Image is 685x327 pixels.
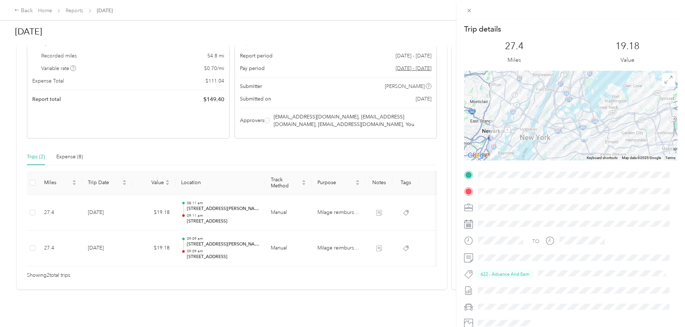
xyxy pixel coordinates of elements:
p: 27.4 [505,41,524,52]
button: Keyboard shortcuts [587,155,618,160]
p: Miles [507,56,521,65]
p: Trip details [464,24,501,34]
div: TO [532,238,539,245]
a: Terms (opens in new tab) [665,156,675,160]
iframe: Everlance-gr Chat Button Frame [645,287,685,327]
p: 19.18 [615,41,639,52]
span: Map data ©2025 Google [622,156,661,160]
a: Open this area in Google Maps (opens a new window) [466,151,490,160]
p: Value [620,56,634,65]
span: 622 - Advance And Earn [481,271,529,277]
img: Google [466,151,490,160]
button: 622 - Advance And Earn [476,270,534,279]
